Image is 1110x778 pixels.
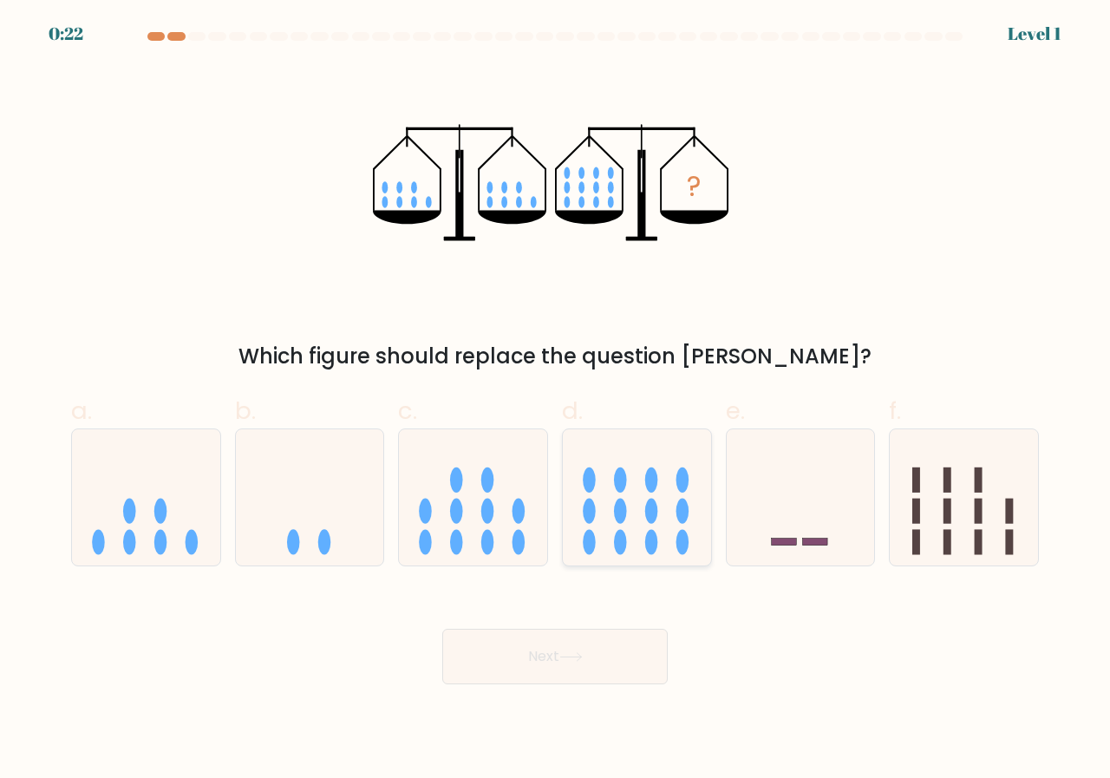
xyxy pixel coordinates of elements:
[442,629,668,684] button: Next
[49,21,83,47] div: 0:22
[235,394,256,428] span: b.
[562,394,583,428] span: d.
[687,167,701,206] tspan: ?
[71,394,92,428] span: a.
[82,341,1028,372] div: Which figure should replace the question [PERSON_NAME]?
[1008,21,1061,47] div: Level 1
[889,394,901,428] span: f.
[726,394,745,428] span: e.
[398,394,417,428] span: c.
